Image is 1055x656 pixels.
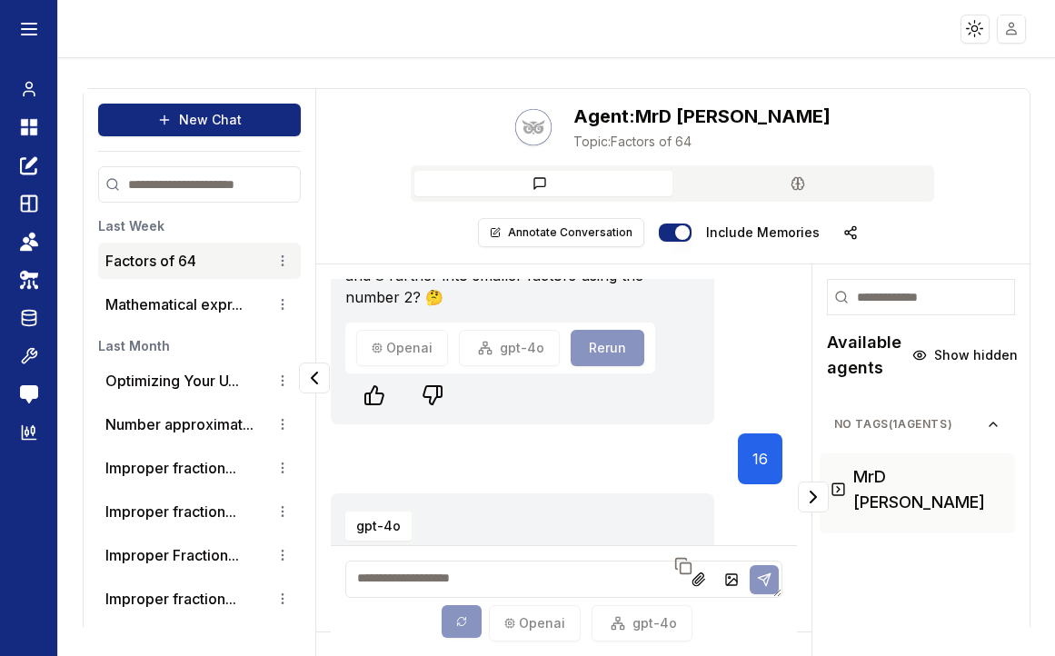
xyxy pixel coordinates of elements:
button: Conversation options [272,250,294,272]
span: Factors of 64 [573,133,831,151]
button: Improper fraction... [105,588,236,610]
span: Show hidden [934,346,1018,364]
button: Improper fraction... [105,501,236,522]
button: Improper Fraction... [105,544,239,566]
button: New Chat [98,104,301,136]
h2: MrD Test [573,104,831,129]
button: Mathematical expr... [105,293,243,315]
button: Annotate Conversation [478,218,644,247]
h3: Last Week [98,217,301,235]
button: No Tags(1agents) [820,410,1015,439]
button: Collapse panel [798,482,829,512]
button: Conversation options [272,457,294,479]
p: Factors of 64 [105,250,196,272]
span: No Tags ( 1 agents) [834,417,986,432]
button: Collapse panel [299,363,330,393]
button: Conversation options [272,544,294,566]
img: placeholder-user.jpg [999,15,1025,42]
h3: MrD [PERSON_NAME] [853,464,1003,515]
button: Include memories in the messages below [659,224,692,242]
button: Number approximat... [105,413,254,435]
button: Show hidden [901,341,1029,370]
img: feedback [20,385,38,403]
button: Conversation options [272,501,294,522]
button: Conversation options [272,588,294,610]
h3: Last Month [98,337,301,355]
button: Conversation options [272,370,294,392]
button: gpt-4o [345,512,412,541]
p: 16 [752,448,768,470]
button: Conversation options [272,293,294,315]
h2: Available agents [827,330,901,381]
button: Improper fraction... [105,457,236,479]
button: Conversation options [272,413,294,435]
img: Bot [515,109,552,145]
button: Talk with Hootie [515,109,552,145]
button: Optimizing Your U... [105,370,239,392]
label: Include memories in the messages below [706,226,820,239]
